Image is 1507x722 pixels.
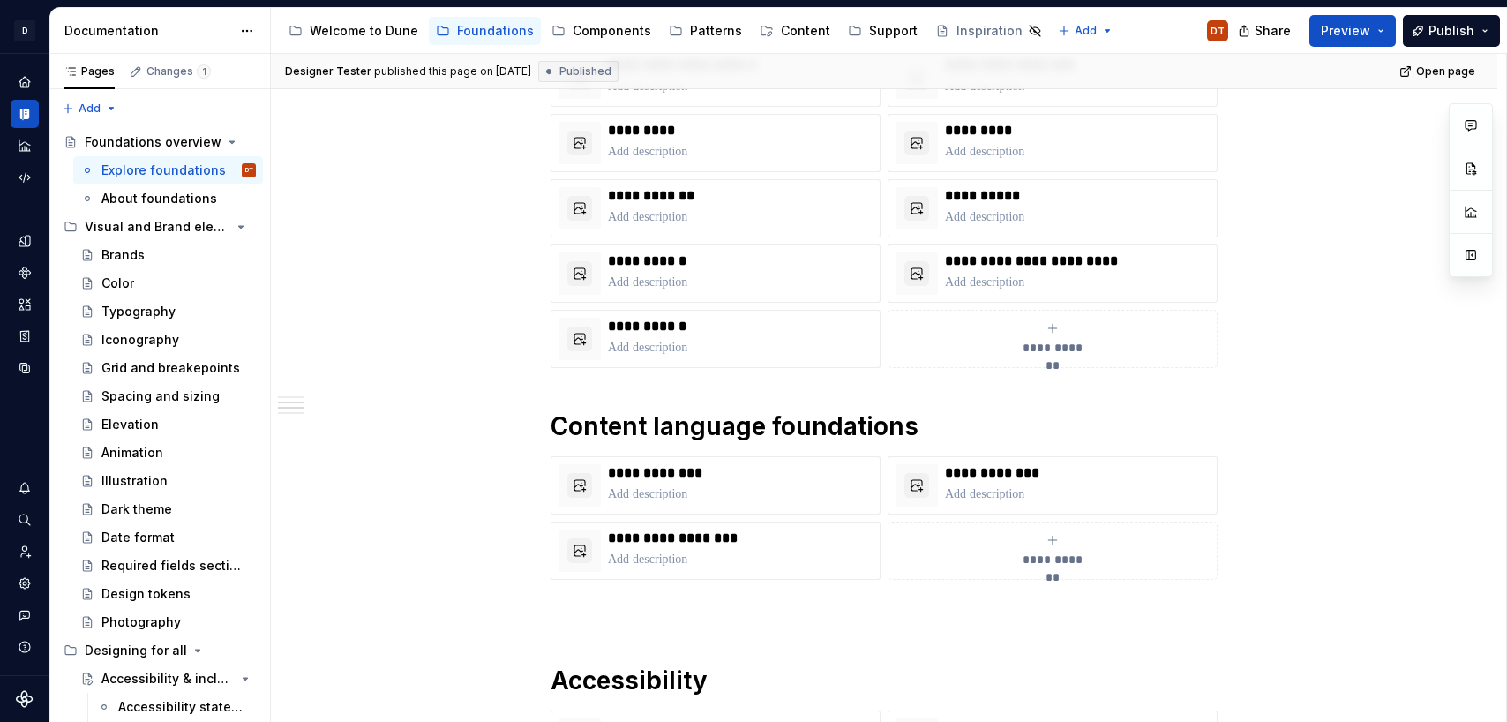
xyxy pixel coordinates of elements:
div: Content [781,22,830,40]
button: Add [1053,19,1119,43]
a: Accessibility statement [90,693,263,721]
a: Invite team [11,538,39,566]
a: Elevation [73,410,263,439]
a: Foundations overview [56,128,263,156]
span: Published [559,64,611,79]
a: Color [73,269,263,297]
a: Patterns [662,17,749,45]
span: Add [79,102,101,116]
a: Components [11,259,39,287]
a: Support [841,17,925,45]
a: Settings [11,569,39,598]
div: Documentation [64,22,231,40]
a: Documentation [11,100,39,128]
div: Iconography [101,331,179,349]
div: Grid and breakepoints [101,359,240,377]
div: Designing for all [85,642,187,659]
a: Grid and breakepoints [73,354,263,382]
div: Inspiration [956,22,1023,40]
a: Inspiration [928,17,1049,45]
div: Color [101,275,134,292]
a: Design tokens [73,580,263,608]
h1: Accessibility [551,665,1218,696]
div: Photography [101,613,181,631]
svg: Supernova Logo [16,690,34,708]
div: Date format [101,529,175,546]
a: Home [11,68,39,96]
div: DT [245,162,253,179]
span: Designer Tester [285,64,371,79]
a: Photography [73,608,263,636]
div: DT [1211,24,1225,38]
a: Open page [1394,59,1483,84]
div: Typography [101,303,176,320]
div: D [14,20,35,41]
div: Design tokens [101,585,191,603]
div: Welcome to Dune [310,22,418,40]
div: About foundations [101,190,217,207]
span: 1 [197,64,211,79]
div: Patterns [690,22,742,40]
button: Contact support [11,601,39,629]
div: Dark theme [101,500,172,518]
a: Foundations [429,17,541,45]
a: Brands [73,241,263,269]
a: Assets [11,290,39,319]
div: Pages [64,64,115,79]
a: Required fields sections [73,552,263,580]
a: Content [753,17,837,45]
a: Date format [73,523,263,552]
button: Notifications [11,474,39,502]
button: Add [56,96,123,121]
a: Design tokens [11,227,39,255]
div: Brands [101,246,145,264]
div: Required fields sections [101,557,247,575]
a: Data sources [11,354,39,382]
div: Changes [146,64,211,79]
a: Animation [73,439,263,467]
a: Explore foundationsDT [73,156,263,184]
a: Welcome to Dune [281,17,425,45]
span: Share [1255,22,1291,40]
h1: Content language foundations [551,410,1218,442]
div: Page tree [281,13,1049,49]
div: Foundations overview [85,133,221,151]
div: Spacing and sizing [101,387,220,405]
a: Analytics [11,132,39,160]
span: Preview [1321,22,1370,40]
a: Spacing and sizing [73,382,263,410]
div: Animation [101,444,163,462]
button: Preview [1309,15,1396,47]
div: Designing for all [56,636,263,665]
button: Search ⌘K [11,506,39,534]
a: Code automation [11,163,39,192]
button: Share [1229,15,1302,47]
span: Add [1075,24,1097,38]
a: Dark theme [73,495,263,523]
a: Storybook stories [11,322,39,350]
a: Illustration [73,467,263,495]
div: Accessibility statement [118,698,252,716]
div: Visual and Brand elements [85,218,230,236]
div: Illustration [101,472,168,490]
a: Iconography [73,326,263,354]
a: Components [544,17,658,45]
div: Components [573,22,651,40]
button: Publish [1403,15,1500,47]
a: Accessibility & inclusion [73,665,263,693]
a: Typography [73,297,263,326]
